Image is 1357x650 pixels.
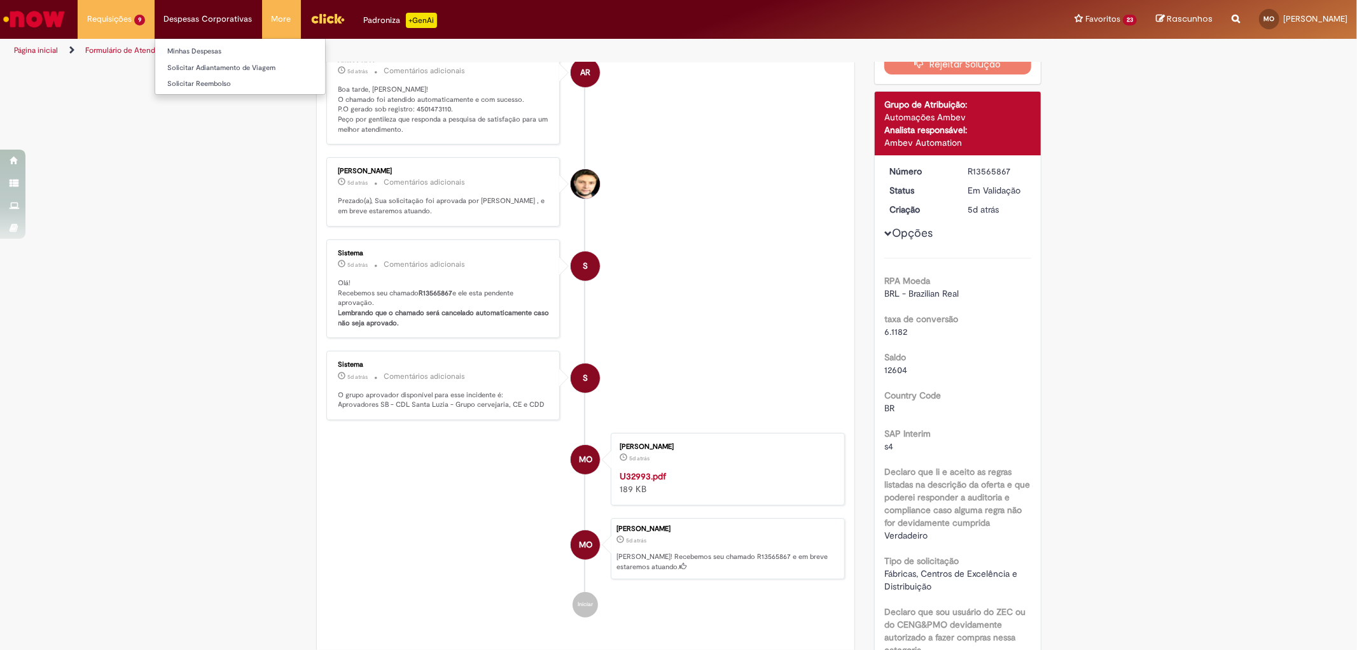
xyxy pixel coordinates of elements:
span: S [583,363,588,393]
b: Tipo de solicitação [884,555,959,567]
span: s4 [884,441,893,452]
a: Página inicial [14,45,58,55]
time: 25/09/2025 10:47:59 [626,537,646,544]
span: More [272,13,291,25]
div: [PERSON_NAME] [338,167,550,175]
b: RPA Moeda [884,275,930,286]
div: Padroniza [364,13,437,28]
span: 12604 [884,364,907,376]
span: S [583,251,588,281]
div: Maria Damasceno De Oliveira [571,445,600,474]
a: Solicitar Reembolso [155,77,325,91]
a: Rascunhos [1156,13,1213,25]
span: Favoritos [1085,13,1120,25]
span: Rascunhos [1167,13,1213,25]
dt: Criação [880,203,958,216]
p: +GenAi [406,13,437,28]
b: Saldo [884,351,906,363]
ul: Trilhas de página [10,39,895,62]
small: Comentários adicionais [384,259,466,270]
div: Maria Damasceno De Oliveira [571,530,600,560]
ul: Despesas Corporativas [155,38,326,95]
span: 6.1182 [884,326,907,337]
span: 5d atrás [629,455,650,462]
div: Sistema [338,361,550,369]
span: MO [579,530,592,560]
time: 25/09/2025 10:47:57 [629,455,650,462]
span: Fábricas, Centros de Excelência e Distribuição [884,568,1020,592]
div: Em Validação [968,184,1027,197]
span: BRL - Brazilian Real [884,288,959,299]
span: Requisições [87,13,132,25]
div: Analista responsável: [884,124,1031,136]
img: click_logo_yellow_360x200.png [310,9,345,28]
small: Comentários adicionais [384,66,466,76]
li: Maria Damasceno De Oliveira [326,518,846,579]
span: MO [1264,15,1275,23]
dt: Número [880,165,958,178]
div: [PERSON_NAME] [620,443,832,451]
span: 5d atrás [348,261,368,269]
div: Automações Ambev [884,111,1031,124]
small: Comentários adicionais [384,177,466,188]
p: O grupo aprovador disponível para esse incidente é: Aprovadores SB - CDL Santa Luzia - Grupo cerv... [338,390,550,410]
span: 5d atrás [348,373,368,381]
div: Weslei Da Silva Filsen [571,169,600,199]
span: BR [884,402,894,414]
a: Solicitar Adiantamento de Viagem [155,61,325,75]
b: Declaro que li e aceito as regras listadas na descrição da oferta e que poderei responder a audit... [884,466,1030,528]
span: 5d atrás [348,179,368,187]
div: 189 KB [620,470,832,495]
time: 25/09/2025 14:52:44 [348,179,368,187]
ul: Histórico de tíquete [326,33,846,630]
img: ServiceNow [1,6,67,32]
b: R13565867 [419,288,453,298]
small: Comentários adicionais [384,371,466,382]
div: [PERSON_NAME] [616,525,838,533]
p: Boa tarde, [PERSON_NAME]! O chamado foi atendido automaticamente e com sucesso. P.O gerado sob re... [338,85,550,135]
div: 25/09/2025 10:47:59 [968,203,1027,216]
span: [PERSON_NAME] [1283,13,1347,24]
div: Ambev Automation [884,136,1031,149]
span: 5d atrás [348,67,368,75]
span: 5d atrás [968,204,999,215]
span: 23 [1123,15,1137,25]
p: Prezado(a), Sua solicitação foi aprovada por [PERSON_NAME] , e em breve estaremos atuando. [338,196,550,216]
time: 25/09/2025 10:48:07 [348,373,368,381]
a: U32993.pdf [620,470,666,482]
div: Sistema [338,250,550,257]
button: Rejeitar Solução [884,54,1031,74]
div: System [571,364,600,393]
a: Minhas Despesas [155,45,325,59]
span: 9 [134,15,145,25]
div: System [571,251,600,281]
span: MO [579,444,592,475]
span: Verdadeiro [884,530,928,541]
p: Olá! Recebemos seu chamado e ele esta pendente aprovação. [338,278,550,329]
time: 25/09/2025 10:47:59 [968,204,999,215]
span: 5d atrás [626,537,646,544]
span: Despesas Corporativas [164,13,253,25]
b: Lembrando que o chamado será cancelado automaticamente caso não seja aprovado. [338,308,552,328]
time: 25/09/2025 10:48:10 [348,261,368,269]
time: 25/09/2025 16:28:41 [348,67,368,75]
div: Grupo de Atribuição: [884,98,1031,111]
div: R13565867 [968,165,1027,178]
a: Formulário de Atendimento [85,45,179,55]
p: [PERSON_NAME]! Recebemos seu chamado R13565867 e em breve estaremos atuando. [616,552,838,572]
b: SAP Interim [884,428,931,439]
dt: Status [880,184,958,197]
b: Country Code [884,390,941,401]
div: Ambev RPA [571,58,600,87]
span: AR [580,57,590,88]
b: taxa de conversão [884,313,958,325]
